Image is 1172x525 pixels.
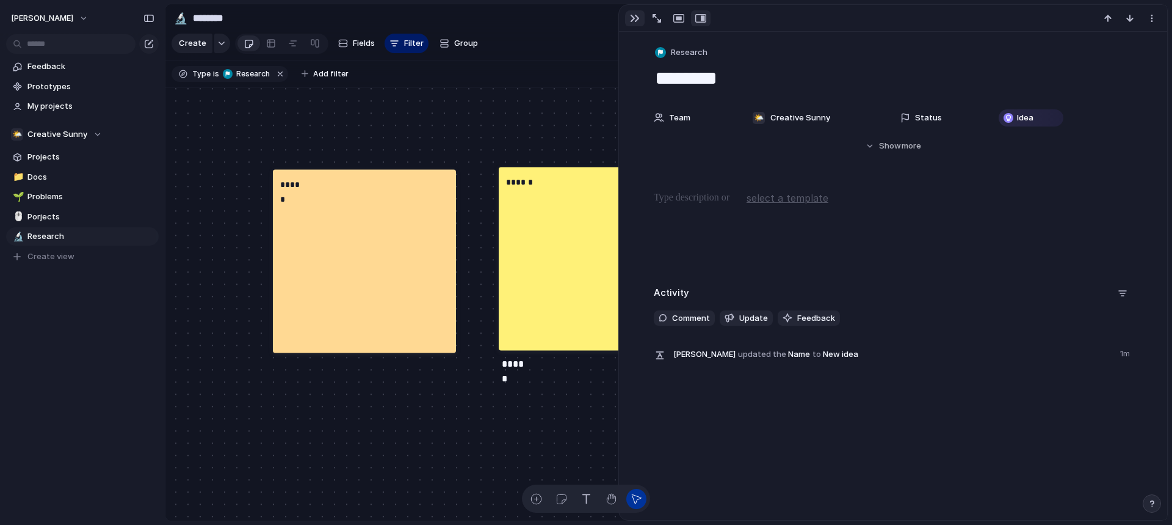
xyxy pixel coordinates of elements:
a: Feedback [6,57,159,76]
a: 🖱️Porjects [6,208,159,226]
button: 🔬 [171,9,190,28]
button: Comment [654,310,715,326]
span: My projects [27,100,154,112]
span: Comment [672,312,710,325]
span: Research [233,68,270,79]
span: Prototypes [27,81,154,93]
span: updated the [738,348,786,361]
a: Prototypes [6,78,159,96]
span: Feedback [27,61,154,73]
span: Team [669,112,690,124]
span: Creative Sunny [770,112,830,124]
span: 1m [1120,345,1132,360]
button: Add filter [294,65,356,83]
a: Projects [6,148,159,166]
span: [PERSON_NAME] [11,12,73,24]
button: Feedback [778,310,840,326]
div: 🔬 [174,10,187,26]
span: Fields [353,37,375,50]
button: 🔬 [11,230,23,243]
span: [PERSON_NAME] [673,348,736,361]
a: 🔬Research [6,227,159,246]
span: Filter [404,37,424,50]
span: select a template [747,191,828,205]
button: select a template [745,189,830,207]
div: 🌤️ [753,112,765,124]
div: 🔬 [13,230,21,244]
h2: Activity [654,286,689,300]
span: to [812,348,821,361]
span: Name New idea [673,345,1113,362]
div: 🌱 [13,190,21,204]
span: Projects [27,151,154,163]
span: Porjects [27,211,154,223]
span: Research [27,230,154,243]
div: 🌤️ [11,128,23,141]
button: Update [720,310,773,326]
span: Status [915,112,942,124]
span: Idea [1017,112,1033,124]
button: Create view [6,248,159,266]
span: Docs [27,171,154,183]
button: 📁 [11,171,23,183]
span: Add filter [313,68,349,79]
span: Problems [27,191,154,203]
button: [PERSON_NAME] [5,9,95,28]
button: 🖱️ [11,211,23,223]
span: Show [879,140,901,152]
button: Showmore [654,135,1132,157]
button: Research [220,67,272,81]
span: Research [671,46,707,59]
button: Fields [333,34,380,53]
span: Group [454,37,478,50]
button: Research [653,44,711,62]
span: Create view [27,251,74,263]
button: Group [433,34,484,53]
div: 📁 [13,170,21,184]
button: Create [172,34,212,53]
span: Creative Sunny [27,128,87,141]
a: My projects [6,97,159,116]
button: is [211,67,222,81]
a: 🌱Problems [6,188,159,206]
span: Create [179,37,206,50]
a: 📁Docs [6,168,159,186]
span: Type [192,68,211,79]
button: Filter [385,34,429,53]
span: is [213,68,219,79]
span: Feedback [797,312,835,325]
button: 🌱 [11,191,23,203]
button: 🌤️Creative Sunny [6,125,159,144]
span: Update [739,312,768,325]
div: 🖱️ [13,210,21,224]
span: more [902,140,921,152]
